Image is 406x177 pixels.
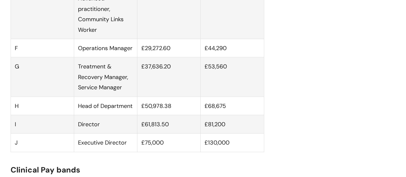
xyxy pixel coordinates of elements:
[201,39,264,58] td: £44,290
[74,58,137,97] td: Treatment & Recovery Manager, Service Manager
[11,39,74,58] td: F
[201,58,264,97] td: £53,560
[11,134,74,152] td: J
[11,115,74,133] td: I
[201,134,264,152] td: £130,000
[74,134,137,152] td: Executive Director
[74,115,137,133] td: Director
[201,97,264,115] td: £68,675
[11,97,74,115] td: H
[137,134,201,152] td: £75,000
[11,58,74,97] td: G
[201,115,264,133] td: £81,200
[137,39,201,58] td: £29,272.60
[11,165,80,175] span: Clinical Pay bands
[74,97,137,115] td: Head of Department
[137,115,201,133] td: £61,813.50
[137,97,201,115] td: £50,978.38
[74,39,137,58] td: Operations Manager
[137,58,201,97] td: £37,636.20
